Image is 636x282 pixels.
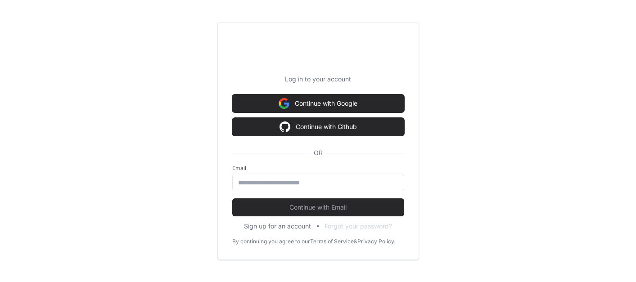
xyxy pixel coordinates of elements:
div: By continuing you agree to our [232,238,310,245]
button: Sign up for an account [244,222,311,231]
label: Email [232,165,404,172]
button: Continue with Email [232,198,404,216]
button: Continue with Github [232,118,404,136]
span: OR [310,148,326,157]
a: Privacy Policy. [357,238,395,245]
button: Continue with Google [232,94,404,112]
a: Terms of Service [310,238,354,245]
img: Sign in with google [279,94,289,112]
div: & [354,238,357,245]
span: Continue with Email [232,203,404,212]
button: Forgot your password? [325,222,392,231]
p: Log in to your account [232,75,404,84]
img: Sign in with google [280,118,290,136]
